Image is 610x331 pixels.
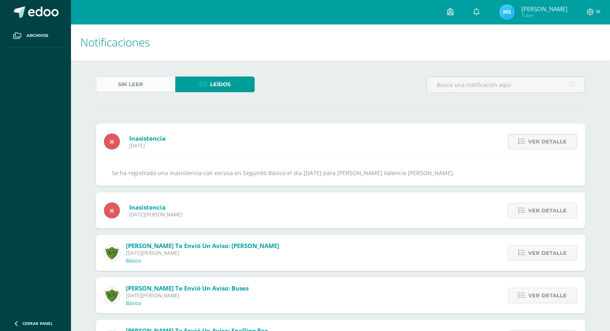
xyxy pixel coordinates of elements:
span: Tutor [521,12,567,19]
img: c7e4502288b633c389763cda5c4117dc.png [104,245,120,261]
img: c7e4502288b633c389763cda5c4117dc.png [104,287,120,303]
p: Básico [126,300,141,307]
span: [PERSON_NAME] [521,5,567,13]
span: Ver detalle [528,288,567,303]
span: Cerrar panel [22,321,53,326]
a: Sin leer(93) [96,77,175,92]
span: Leídos [210,77,231,92]
span: Ver detalle [528,203,567,218]
span: (93) [146,77,157,92]
span: [DATE][PERSON_NAME] [129,211,182,218]
a: Archivos [6,24,64,48]
span: [DATE][PERSON_NAME] [126,250,279,256]
a: Leídos [175,77,255,92]
span: Inasistencia [129,134,166,142]
span: [DATE] [129,142,166,149]
p: Básico [126,258,141,264]
span: [PERSON_NAME] te envió un aviso: [PERSON_NAME] [126,242,279,250]
span: [PERSON_NAME] te envió un aviso: Buses [126,284,249,292]
span: Notificaciones [80,34,150,50]
span: Inasistencia [129,203,182,211]
img: 4f62bbc810f18ddb5e498b45fcf5bd13.png [499,4,515,20]
span: Ver detalle [528,134,567,149]
input: Busca una notificación aquí [427,77,585,93]
span: Sin leer [118,77,143,92]
span: [DATE][PERSON_NAME] [126,292,249,299]
span: Archivos [26,32,48,39]
div: Se ha registrado una inasistencia con excusa en Segundo Básico el día [DATE] para [PERSON_NAME] V... [112,168,569,178]
span: Ver detalle [528,246,567,260]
